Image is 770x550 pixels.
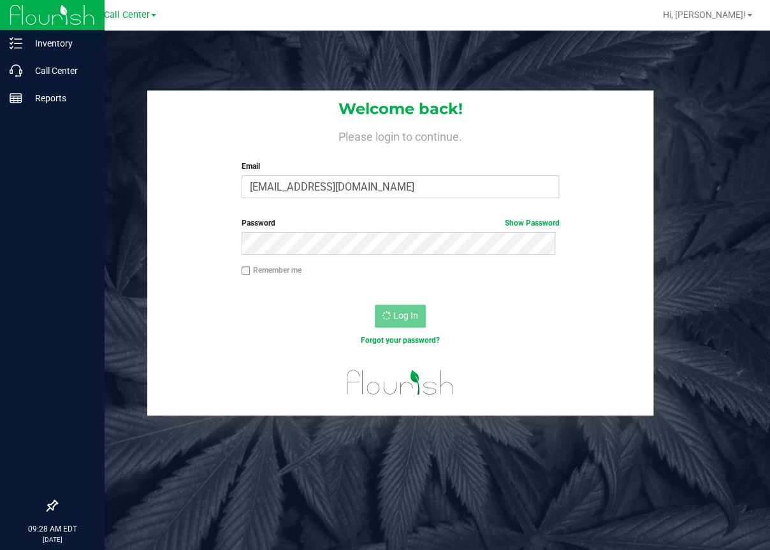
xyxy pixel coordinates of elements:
[22,36,99,51] p: Inventory
[242,264,301,276] label: Remember me
[147,101,653,117] h1: Welcome back!
[242,266,251,275] input: Remember me
[663,10,746,20] span: Hi, [PERSON_NAME]!
[504,219,559,228] a: Show Password
[242,161,560,172] label: Email
[337,359,463,405] img: flourish_logo.svg
[375,305,426,328] button: Log In
[242,219,275,228] span: Password
[104,10,150,20] span: Call Center
[10,64,22,77] inline-svg: Call Center
[22,63,99,78] p: Call Center
[361,336,440,345] a: Forgot your password?
[147,127,653,143] h4: Please login to continue.
[6,535,99,544] p: [DATE]
[22,90,99,106] p: Reports
[393,310,418,321] span: Log In
[10,37,22,50] inline-svg: Inventory
[10,92,22,105] inline-svg: Reports
[6,523,99,535] p: 09:28 AM EDT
